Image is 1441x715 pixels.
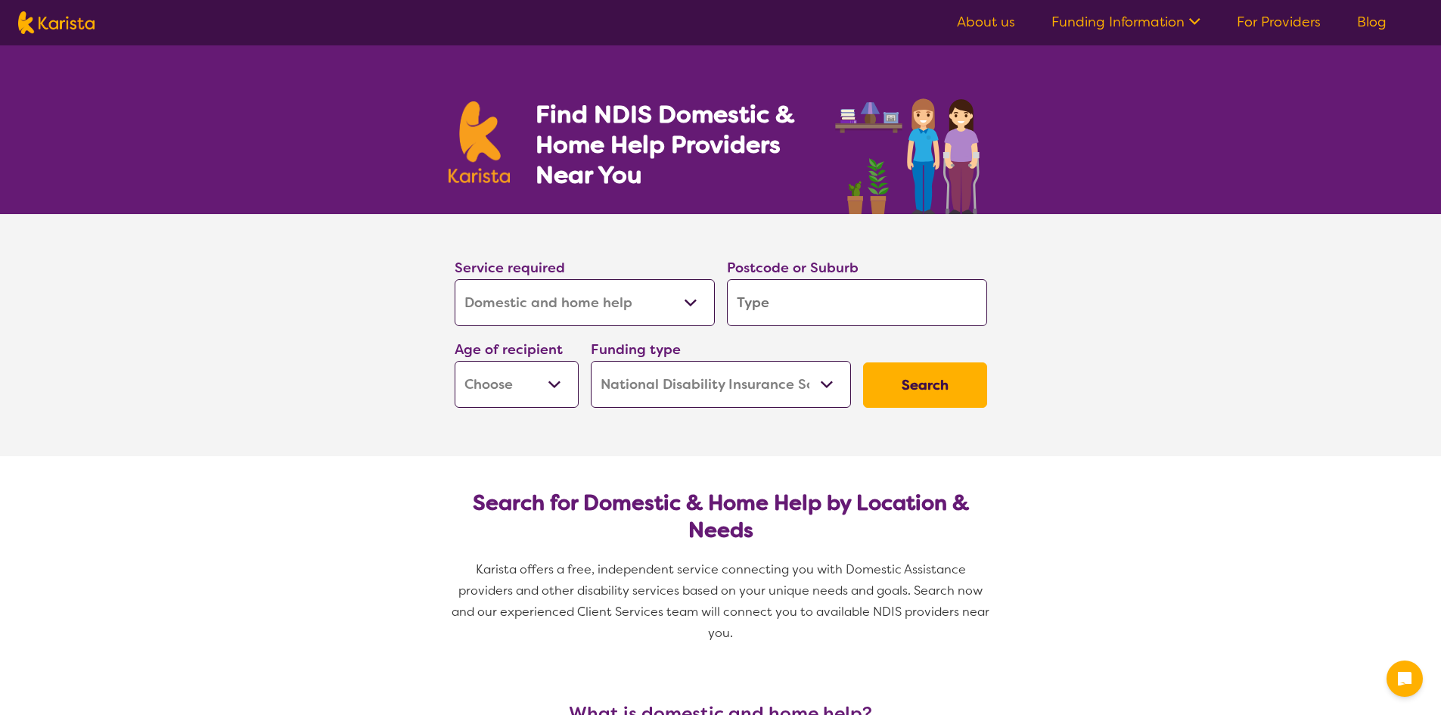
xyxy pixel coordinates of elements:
[452,561,992,641] span: Karista offers a free, independent service connecting you with Domestic Assistance providers and ...
[18,11,95,34] img: Karista logo
[863,362,987,408] button: Search
[455,340,563,359] label: Age of recipient
[455,259,565,277] label: Service required
[1357,13,1387,31] a: Blog
[1051,13,1200,31] a: Funding Information
[727,279,987,326] input: Type
[467,490,975,544] h2: Search for Domestic & Home Help by Location & Needs
[831,82,992,214] img: domestic-help
[727,259,859,277] label: Postcode or Suburb
[957,13,1015,31] a: About us
[1237,13,1321,31] a: For Providers
[536,99,815,190] h1: Find NDIS Domestic & Home Help Providers Near You
[449,101,511,183] img: Karista logo
[591,340,681,359] label: Funding type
